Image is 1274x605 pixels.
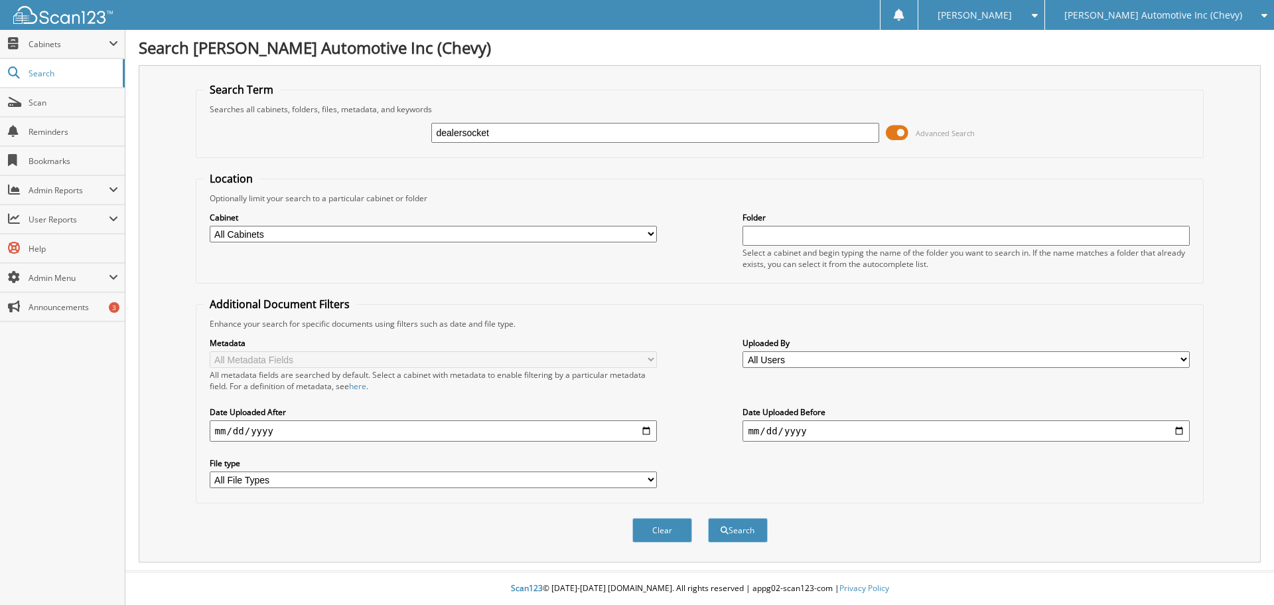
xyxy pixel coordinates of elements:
a: here [349,381,366,392]
div: Searches all cabinets, folders, files, metadata, and keywords [203,104,1197,115]
legend: Location [203,171,259,186]
span: Scan123 [511,582,543,594]
legend: Search Term [203,82,280,97]
button: Clear [632,518,692,543]
input: start [210,420,657,442]
span: Search [29,68,116,79]
div: All metadata fields are searched by default. Select a cabinet with metadata to enable filtering b... [210,369,657,392]
span: Announcements [29,302,118,313]
div: © [DATE]-[DATE] [DOMAIN_NAME]. All rights reserved | appg02-scan123-com | [125,572,1274,605]
label: File type [210,458,657,469]
span: [PERSON_NAME] Automotive Inc (Chevy) [1064,11,1242,19]
div: Enhance your search for specific documents using filters such as date and file type. [203,318,1197,329]
label: Folder [743,212,1190,223]
span: Reminders [29,126,118,137]
span: Admin Menu [29,272,109,284]
span: Scan [29,97,118,108]
span: Advanced Search [916,128,975,138]
span: [PERSON_NAME] [938,11,1012,19]
input: end [743,420,1190,442]
label: Date Uploaded After [210,406,657,418]
div: Select a cabinet and begin typing the name of the folder you want to search in. If the name match... [743,247,1190,270]
div: Optionally limit your search to a particular cabinet or folder [203,193,1197,204]
span: Bookmarks [29,155,118,167]
label: Metadata [210,337,657,349]
h1: Search [PERSON_NAME] Automotive Inc (Chevy) [139,37,1261,58]
label: Cabinet [210,212,657,223]
span: Help [29,243,118,254]
span: User Reports [29,214,109,225]
label: Uploaded By [743,337,1190,349]
button: Search [708,518,768,543]
label: Date Uploaded Before [743,406,1190,418]
legend: Additional Document Filters [203,297,356,311]
span: Admin Reports [29,185,109,196]
a: Privacy Policy [839,582,889,594]
img: scan123-logo-white.svg [13,6,113,24]
div: 3 [109,302,119,313]
span: Cabinets [29,39,109,50]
